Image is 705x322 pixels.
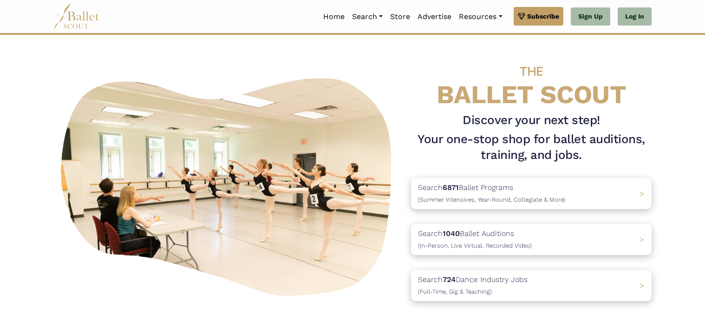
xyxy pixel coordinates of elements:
[640,281,644,290] span: >
[443,275,456,284] b: 724
[520,64,543,79] span: THE
[455,7,506,26] a: Resources
[411,53,652,109] h4: BALLET SCOUT
[571,7,610,26] a: Sign Up
[418,274,528,297] p: Search Dance Industry Jobs
[411,178,652,209] a: Search6871Ballet Programs(Summer Intensives, Year-Round, Collegiate & More)>
[418,182,565,205] p: Search Ballet Programs
[53,68,404,302] img: A group of ballerinas talking to each other in a ballet studio
[640,189,644,198] span: >
[418,228,532,251] p: Search Ballet Auditions
[320,7,348,26] a: Home
[411,270,652,301] a: Search724Dance Industry Jobs(Full-Time, Gig & Teaching) >
[414,7,455,26] a: Advertise
[418,242,532,249] span: (In-Person, Live Virtual, Recorded Video)
[518,11,525,21] img: gem.svg
[411,112,652,128] h3: Discover your next step!
[386,7,414,26] a: Store
[411,131,652,163] h1: Your one-stop shop for ballet auditions, training, and jobs.
[418,196,565,203] span: (Summer Intensives, Year-Round, Collegiate & More)
[411,224,652,255] a: Search1040Ballet Auditions(In-Person, Live Virtual, Recorded Video) >
[514,7,563,26] a: Subscribe
[640,235,644,244] span: >
[618,7,652,26] a: Log In
[443,183,459,192] b: 6871
[443,229,460,238] b: 1040
[348,7,386,26] a: Search
[418,288,492,295] span: (Full-Time, Gig & Teaching)
[527,11,559,21] span: Subscribe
